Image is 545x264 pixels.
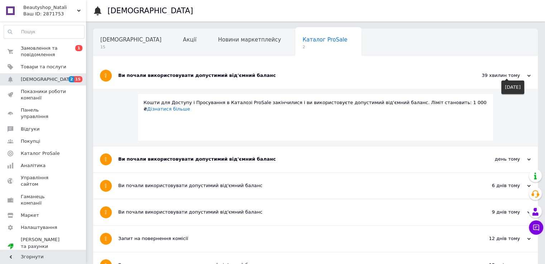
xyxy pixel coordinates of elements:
span: [PERSON_NAME] та рахунки [21,236,66,256]
div: [DATE] [501,80,524,94]
div: день тому [459,156,531,162]
span: Панель управління [21,107,66,120]
h1: [DEMOGRAPHIC_DATA] [107,6,193,15]
a: Дізнатися більше [147,106,190,112]
div: Ви почали використовувати допустимий від'ємний баланс [118,209,459,215]
span: Акції [183,36,197,43]
span: Beautyshop_Natali [23,4,77,11]
div: Ваш ID: 2871753 [23,11,86,17]
span: 2 [68,76,74,82]
div: Кошти для Доступу і Просування в Каталозі ProSale закінчилися і ви використовуєте допустимий від'... [144,99,488,112]
div: Ви почали використовувати допустимий від'ємний баланс [118,156,459,162]
span: Показники роботи компанії [21,88,66,101]
span: Налаштування [21,224,57,231]
span: [DEMOGRAPHIC_DATA] [100,36,162,43]
span: 15 [74,76,82,82]
span: Каталог ProSale [302,36,347,43]
span: Товари та послуги [21,64,66,70]
span: Каталог ProSale [21,150,59,157]
span: Покупці [21,138,40,145]
div: Запит на повернення комісії [118,235,459,242]
span: Відгуки [21,126,39,132]
button: Чат з покупцем [529,220,543,235]
span: Аналітика [21,162,46,169]
input: Пошук [4,25,84,38]
div: 39 хвилин тому [459,72,531,79]
span: Маркет [21,212,39,219]
span: 15 [100,44,162,50]
span: Новини маркетплейсу [218,36,281,43]
span: 1 [75,45,82,51]
span: 2 [302,44,347,50]
div: 12 днів тому [459,235,531,242]
div: Ви почали використовувати допустимий від'ємний баланс [118,182,459,189]
div: Ви почали використовувати допустимий від'ємний баланс [118,72,459,79]
span: Замовлення та повідомлення [21,45,66,58]
span: Управління сайтом [21,175,66,187]
div: 9 днів тому [459,209,531,215]
span: Гаманець компанії [21,194,66,206]
span: [DEMOGRAPHIC_DATA] [21,76,74,83]
div: 6 днів тому [459,182,531,189]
